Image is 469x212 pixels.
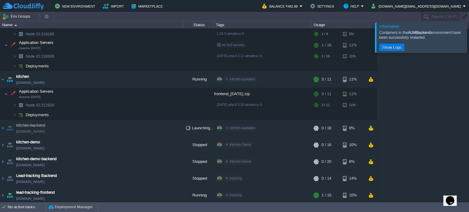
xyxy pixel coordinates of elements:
a: [DOMAIN_NAME] [16,80,45,86]
div: Running [184,71,214,88]
div: 10% [343,187,363,203]
div: Name [1,21,183,28]
img: AMDAwAAAACH5BAEAAAAALAAAAAABAAEAAAICRAEAOw== [13,110,16,120]
div: Status [184,21,214,28]
a: [DOMAIN_NAME] [16,162,45,168]
div: 11% [343,88,363,100]
div: Tags [214,21,311,28]
button: [DOMAIN_NAME][EMAIL_ADDRESS][DOMAIN_NAME] [372,2,463,10]
button: New Environment [55,2,97,10]
a: kitchen-demo-backend [16,156,56,162]
div: No active tasks [8,202,46,212]
a: Node ID:212616 [25,102,55,108]
span: no SLB access [217,43,245,47]
div: 0 / 16 [322,137,331,153]
a: Node ID:219185 [25,31,55,37]
img: AMDAwAAAACH5BAEAAAAALAAAAAABAAEAAAICRAEAOw== [0,170,5,187]
div: 10% [343,137,363,153]
span: 216509 [25,54,55,59]
div: 1 / 10 [322,187,331,203]
div: Usage [312,21,376,28]
div: frontend_[DATE].zip [214,88,312,100]
div: 0 / 14 [322,170,331,187]
img: AMDAwAAAACH5BAEAAAAALAAAAAABAAEAAAICRAEAOw== [16,61,25,71]
img: AMDAwAAAACH5BAEAAAAALAAAAAABAAEAAAICRAEAOw== [8,39,17,51]
a: lead-tracking-frontend [16,189,55,196]
img: AMDAwAAAACH5BAEAAAAALAAAAAABAAEAAAICRAEAOw== [0,120,5,136]
div: 9% [343,120,363,136]
a: [DOMAIN_NAME] [16,128,45,135]
button: Settings [310,2,336,10]
div: 1 / 16 [322,52,330,61]
img: AMDAwAAAACH5BAEAAAAALAAAAAABAAEAAAICRAEAOw== [14,24,17,26]
span: Node ID: [26,54,41,59]
button: Marketplace [131,2,165,10]
a: kitchen-demo [16,139,40,145]
img: CloudJiffy [2,2,44,10]
img: AMDAwAAAACH5BAEAAAAALAAAAAABAAEAAAICRAEAOw== [0,137,5,153]
span: Node ID: [26,32,41,36]
div: 3 / 11 [322,100,330,110]
button: Import [103,2,126,10]
a: [DOMAIN_NAME] [16,145,45,151]
img: AMDAwAAAACH5BAEAAAAALAAAAAABAAEAAAICRAEAOw== [5,187,14,203]
div: Stopped [184,170,214,187]
span: tracking [230,193,242,197]
img: AMDAwAAAACH5BAEAAAAALAAAAAABAAEAAAICRAEAOw== [13,52,16,61]
img: AMDAwAAAACH5BAEAAAAALAAAAAABAAEAAAICRAEAOw== [5,170,14,187]
a: Lead-tracking Backend [16,173,57,179]
div: 11% [343,100,363,110]
img: AMDAwAAAACH5BAEAAAAALAAAAAABAAEAAAICRAEAOw== [16,29,25,39]
img: AMDAwAAAACH5BAEAAAAALAAAAAABAAEAAAICRAEAOw== [16,100,25,110]
div: 11% [343,71,363,88]
div: 0 / 20 [322,153,331,170]
div: 8% [343,153,363,170]
img: AMDAwAAAACH5BAEAAAAALAAAAAABAAEAAAICRAEAOw== [16,110,25,120]
span: Application Servers [18,89,54,94]
div: 0 / 18 [322,120,331,136]
div: 11% [343,52,363,61]
img: AMDAwAAAACH5BAEAAAAALAAAAAABAAEAAAICRAEAOw== [5,71,14,88]
a: Application ServersApache [DATE] [18,89,54,94]
img: AMDAwAAAACH5BAEAAAAALAAAAAABAAEAAAICRAEAOw== [5,153,14,170]
span: 1.26.3-almalinux-9 [217,32,244,35]
a: Deployments [25,112,50,117]
div: Running [184,187,214,203]
div: 5% [343,29,363,39]
span: kitchen-quotation [230,77,255,81]
a: Node ID:216509 [25,54,55,59]
div: Stopped [184,153,214,170]
img: AMDAwAAAACH5BAEAAAAALAAAAAABAAEAAAICRAEAOw== [16,52,25,61]
a: [DOMAIN_NAME] [16,179,45,185]
span: Information [379,24,399,29]
div: 11% [343,39,363,51]
span: Kitchen-Demo [230,160,251,163]
button: Balance ₹492.86 [262,2,300,10]
div: 3 / 11 [322,71,331,88]
button: Help [344,2,361,10]
span: [DATE]-php-8.3.10-almalinux-9 [217,103,262,106]
span: Apache [DATE] [19,46,41,50]
img: AMDAwAAAACH5BAEAAAAALAAAAAABAAEAAAICRAEAOw== [4,88,8,100]
span: kitchen-backend [16,122,45,128]
div: 1 / 16 [322,39,331,51]
img: AMDAwAAAACH5BAEAAAAALAAAAAABAAEAAAICRAEAOw== [8,88,17,100]
img: AMDAwAAAACH5BAEAAAAALAAAAAABAAEAAAICRAEAOw== [13,61,16,71]
span: Deployments [25,63,50,69]
span: kitchen-quotation [230,126,255,130]
div: Containers in the environment have been successfully restarted. [379,30,465,40]
b: AUMBackend [408,31,431,35]
button: Deployment Manager [49,204,93,210]
span: 219185 [25,31,55,37]
img: AMDAwAAAACH5BAEAAAAALAAAAAABAAEAAAICRAEAOw== [13,29,16,39]
span: kitchen [16,74,29,80]
img: AMDAwAAAACH5BAEAAAAALAAAAAABAAEAAAICRAEAOw== [4,39,8,51]
div: 14% [343,170,363,187]
div: Stopped [184,137,214,153]
span: [DATE]-php-8.3.12-almalinux-9 [217,54,262,58]
span: Node ID: [26,103,41,107]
